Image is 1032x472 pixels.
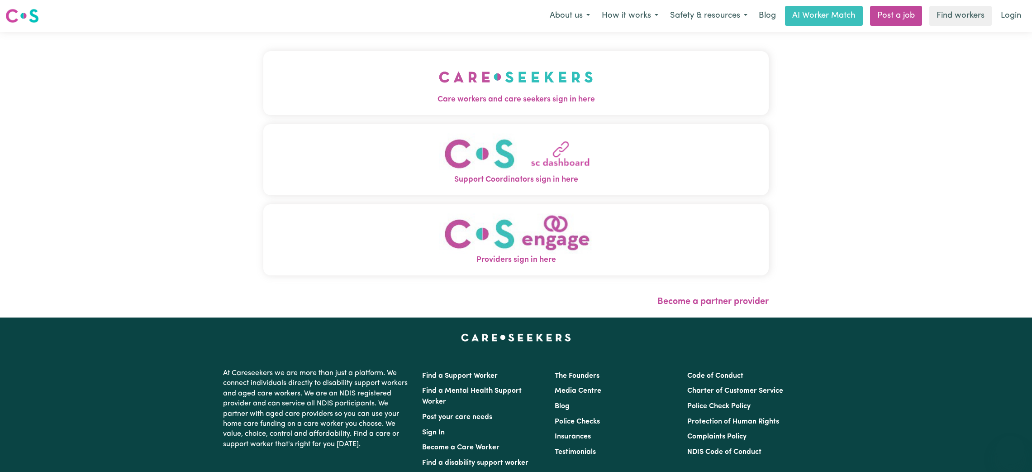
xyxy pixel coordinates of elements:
[263,204,769,275] button: Providers sign in here
[555,433,591,440] a: Insurances
[555,418,600,425] a: Police Checks
[263,254,769,266] span: Providers sign in here
[422,429,445,436] a: Sign In
[422,387,522,405] a: Find a Mental Health Support Worker
[555,372,599,380] a: The Founders
[263,124,769,195] button: Support Coordinators sign in here
[223,365,411,453] p: At Careseekers we are more than just a platform. We connect individuals directly to disability su...
[422,414,492,421] a: Post your care needs
[687,372,743,380] a: Code of Conduct
[555,448,596,456] a: Testimonials
[996,436,1025,465] iframe: Button to launch messaging window, conversation in progress
[555,387,601,395] a: Media Centre
[422,372,498,380] a: Find a Support Worker
[870,6,922,26] a: Post a job
[596,6,664,25] button: How it works
[422,459,528,467] a: Find a disability support worker
[785,6,863,26] a: AI Worker Match
[5,8,39,24] img: Careseekers logo
[687,433,747,440] a: Complaints Policy
[263,51,769,115] button: Care workers and care seekers sign in here
[657,297,769,306] a: Become a partner provider
[995,6,1027,26] a: Login
[263,94,769,106] span: Care workers and care seekers sign in here
[263,174,769,186] span: Support Coordinators sign in here
[687,448,761,456] a: NDIS Code of Conduct
[687,387,783,395] a: Charter of Customer Service
[422,444,499,451] a: Become a Care Worker
[664,6,753,25] button: Safety & resources
[5,5,39,26] a: Careseekers logo
[687,418,779,425] a: Protection of Human Rights
[753,6,781,26] a: Blog
[461,334,571,341] a: Careseekers home page
[544,6,596,25] button: About us
[687,403,751,410] a: Police Check Policy
[555,403,570,410] a: Blog
[929,6,992,26] a: Find workers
